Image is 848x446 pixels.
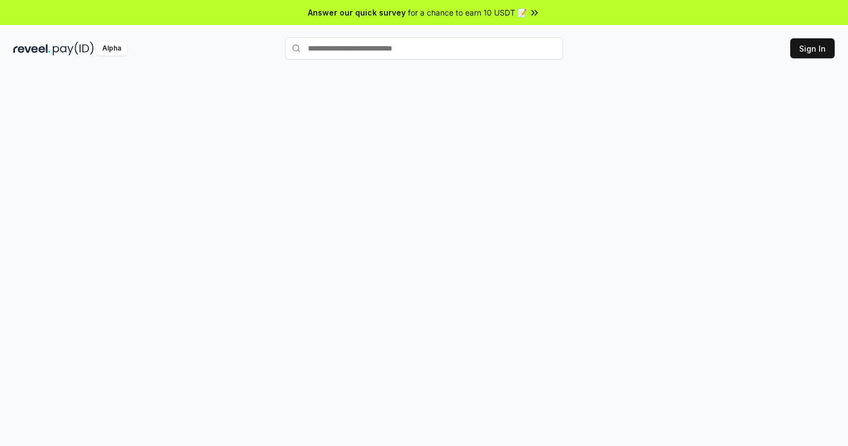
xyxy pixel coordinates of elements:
span: for a chance to earn 10 USDT 📝 [408,7,527,18]
img: reveel_dark [13,42,51,56]
div: Alpha [96,42,127,56]
button: Sign In [790,38,835,58]
img: pay_id [53,42,94,56]
span: Answer our quick survey [308,7,406,18]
